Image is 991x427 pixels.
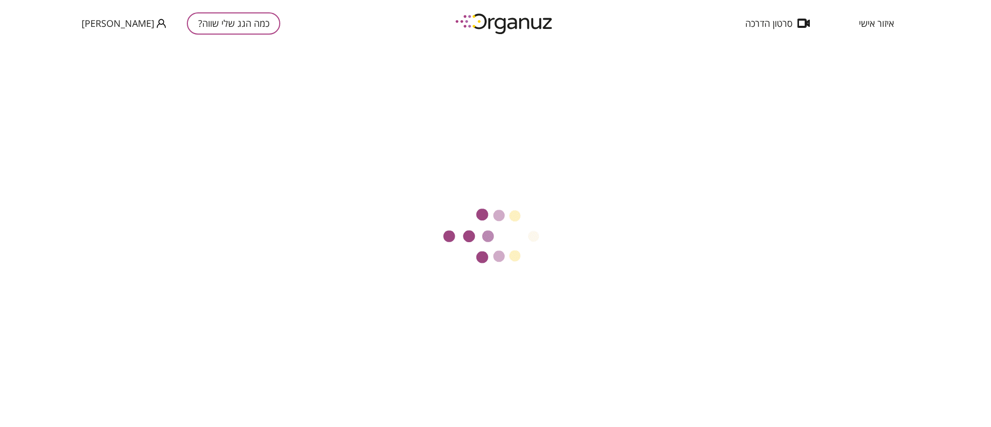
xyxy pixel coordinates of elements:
button: סרטון הדרכה [730,18,825,28]
img: logo [448,9,562,38]
button: כמה הגג שלי שווה? [187,12,280,35]
span: סרטון הדרכה [745,18,792,28]
span: [PERSON_NAME] [82,18,154,28]
button: [PERSON_NAME] [82,17,166,30]
img: טוען... [441,209,550,265]
button: איזור אישי [843,18,909,28]
span: איזור אישי [859,18,894,28]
